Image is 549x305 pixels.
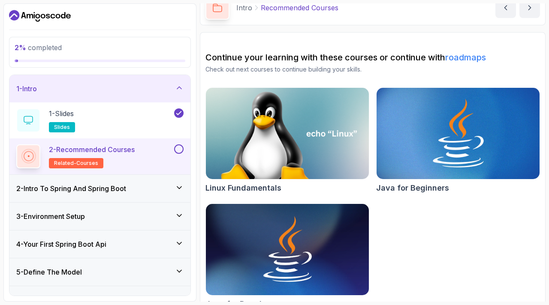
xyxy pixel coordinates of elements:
[54,160,98,167] span: related-courses
[49,144,135,155] p: 2 - Recommended Courses
[15,43,62,52] span: completed
[9,75,190,102] button: 1-Intro
[9,175,190,202] button: 2-Intro To Spring And Spring Boot
[445,52,486,63] a: roadmaps
[16,239,106,249] h3: 4 - Your First Spring Boot Api
[16,295,93,305] h3: 6 - Docker And Postgres
[9,203,190,230] button: 3-Environment Setup
[16,211,85,221] h3: 3 - Environment Setup
[9,9,71,23] a: Dashboard
[261,3,338,13] p: Recommended Courses
[49,108,74,119] p: 1 - Slides
[206,88,369,179] img: Linux Fundamentals card
[16,267,82,277] h3: 5 - Define The Model
[205,87,369,194] a: Linux Fundamentals cardLinux Fundamentals
[205,65,540,74] p: Check out next courses to continue building your skills.
[205,51,540,63] h2: Continue your learning with these courses or continue with
[9,258,190,286] button: 5-Define The Model
[16,183,126,194] h3: 2 - Intro To Spring And Spring Boot
[16,144,184,168] button: 2-Recommended Coursesrelated-courses
[16,84,37,94] h3: 1 - Intro
[376,182,449,194] h2: Java for Beginners
[16,108,184,132] button: 1-Slidesslides
[206,204,369,295] img: Java for Developers card
[9,230,190,258] button: 4-Your First Spring Boot Api
[15,43,26,52] span: 2 %
[376,87,540,194] a: Java for Beginners cardJava for Beginners
[54,124,70,131] span: slides
[236,3,252,13] p: Intro
[373,86,544,182] img: Java for Beginners card
[205,182,281,194] h2: Linux Fundamentals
